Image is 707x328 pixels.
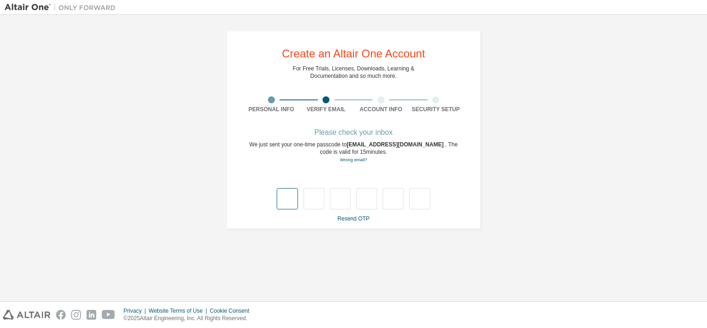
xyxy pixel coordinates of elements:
[3,310,50,320] img: altair_logo.svg
[149,307,210,315] div: Website Terms of Use
[353,106,409,113] div: Account Info
[282,48,425,59] div: Create an Altair One Account
[71,310,81,320] img: instagram.svg
[299,106,354,113] div: Verify Email
[347,141,445,148] span: [EMAIL_ADDRESS][DOMAIN_NAME]
[244,106,299,113] div: Personal Info
[244,141,463,164] div: We just sent your one-time passcode to . The code is valid for 15 minutes.
[124,307,149,315] div: Privacy
[102,310,115,320] img: youtube.svg
[244,130,463,135] div: Please check your inbox
[337,215,369,222] a: Resend OTP
[87,310,96,320] img: linkedin.svg
[210,307,254,315] div: Cookie Consent
[56,310,66,320] img: facebook.svg
[340,157,367,162] a: Go back to the registration form
[124,315,255,322] p: © 2025 Altair Engineering, Inc. All Rights Reserved.
[409,106,464,113] div: Security Setup
[5,3,120,12] img: Altair One
[293,65,415,80] div: For Free Trials, Licenses, Downloads, Learning & Documentation and so much more.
